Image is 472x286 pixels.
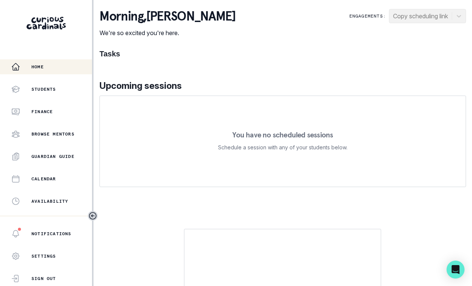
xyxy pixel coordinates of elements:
[31,64,44,70] p: Home
[27,17,66,29] img: Curious Cardinals Logo
[88,211,98,221] button: Toggle sidebar
[349,13,386,19] p: Engagements:
[99,9,235,24] p: morning , [PERSON_NAME]
[447,261,465,279] div: Open Intercom Messenger
[31,253,56,259] p: Settings
[31,86,56,92] p: Students
[31,109,53,115] p: Finance
[99,79,466,93] p: Upcoming sessions
[31,231,71,237] p: Notifications
[31,153,74,159] p: Guardian Guide
[31,276,56,282] p: Sign Out
[218,143,347,152] p: Schedule a session with any of your students below.
[31,198,68,204] p: Availability
[232,131,333,139] p: You have no scheduled sessions
[31,131,74,137] p: Browse Mentors
[99,49,466,58] h1: Tasks
[31,176,56,182] p: Calendar
[99,28,235,37] p: We're so excited you're here.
